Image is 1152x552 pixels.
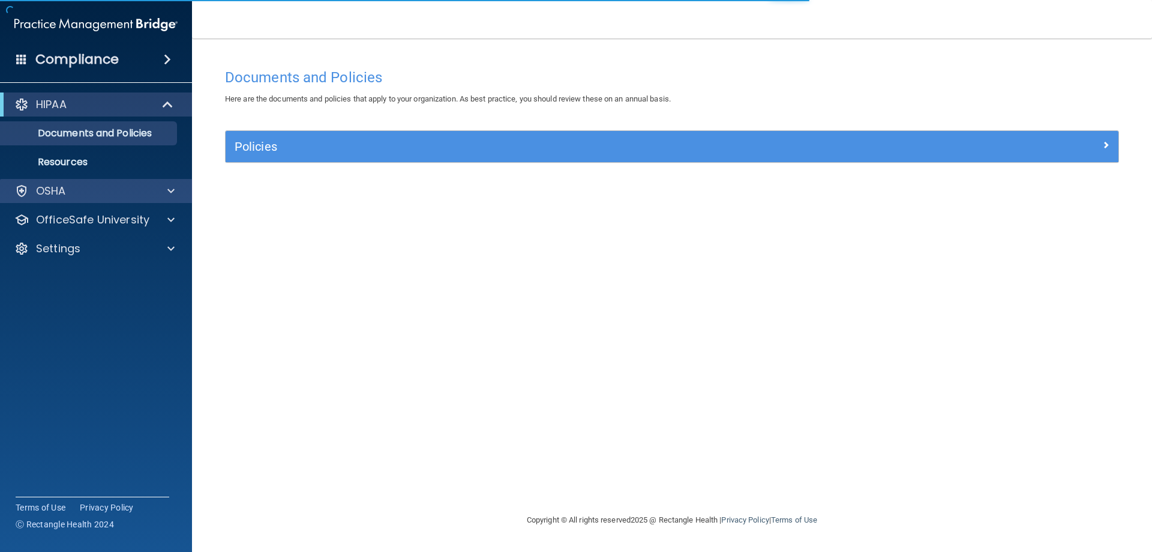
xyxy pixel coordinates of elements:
a: Settings [14,241,175,256]
p: OfficeSafe University [36,213,149,227]
a: Terms of Use [771,515,817,524]
div: Copyright © All rights reserved 2025 @ Rectangle Health | | [453,501,891,539]
span: Here are the documents and policies that apply to your organization. As best practice, you should... [225,94,671,103]
a: OfficeSafe University [14,213,175,227]
a: Privacy Policy [80,502,134,514]
p: Documents and Policies [8,127,172,139]
p: Settings [36,241,80,256]
span: Ⓒ Rectangle Health 2024 [16,518,114,530]
p: Resources [8,156,172,168]
a: OSHA [14,184,175,198]
h4: Compliance [35,51,119,68]
a: Terms of Use [16,502,65,514]
p: OSHA [36,184,66,198]
a: Privacy Policy [721,515,769,524]
img: PMB logo [14,13,178,37]
h4: Documents and Policies [225,70,1119,85]
h5: Policies [235,140,886,153]
a: Policies [235,137,1109,156]
p: HIPAA [36,97,67,112]
a: HIPAA [14,97,174,112]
